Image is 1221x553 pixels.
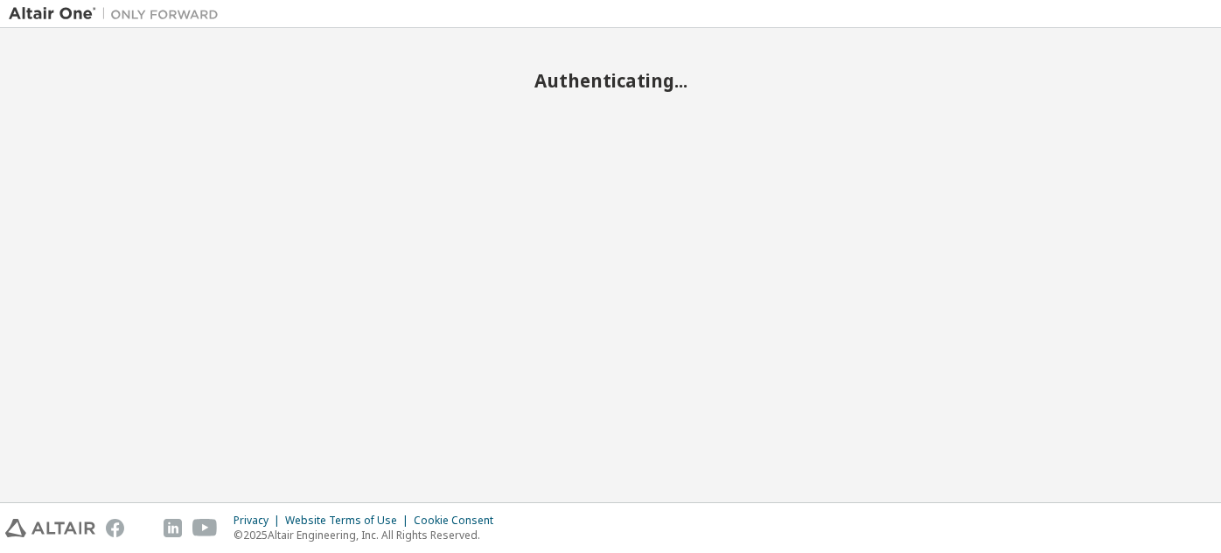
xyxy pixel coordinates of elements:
[164,519,182,537] img: linkedin.svg
[5,519,95,537] img: altair_logo.svg
[9,69,1212,92] h2: Authenticating...
[192,519,218,537] img: youtube.svg
[106,519,124,537] img: facebook.svg
[285,514,414,528] div: Website Terms of Use
[9,5,227,23] img: Altair One
[234,528,504,542] p: © 2025 Altair Engineering, Inc. All Rights Reserved.
[414,514,504,528] div: Cookie Consent
[234,514,285,528] div: Privacy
